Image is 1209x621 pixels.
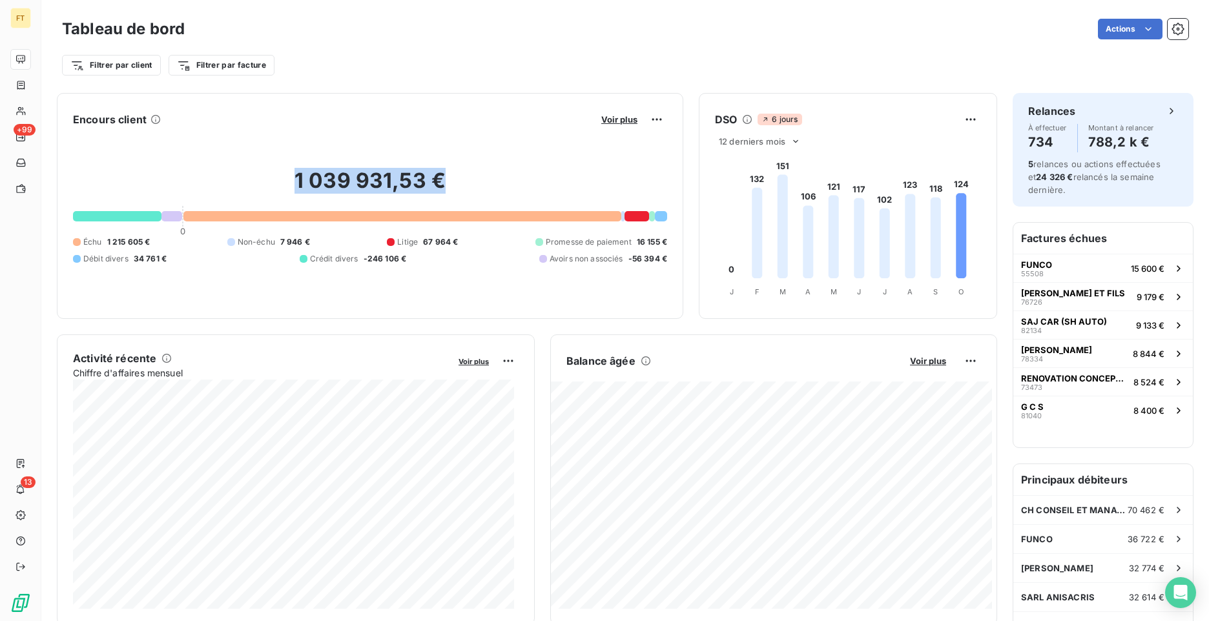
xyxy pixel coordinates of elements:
[601,114,637,125] span: Voir plus
[1133,405,1164,416] span: 8 400 €
[21,476,36,488] span: 13
[1021,592,1095,602] span: SARL ANISACRIS
[459,357,489,366] span: Voir plus
[1088,124,1154,132] span: Montant à relancer
[73,351,156,366] h6: Activité récente
[280,236,310,248] span: 7 946 €
[1013,310,1193,339] button: SAJ CAR (SH AUTO)821349 133 €
[546,236,632,248] span: Promesse de paiement
[730,287,734,296] tspan: J
[1036,172,1073,182] span: 24 326 €
[907,287,913,296] tspan: A
[1021,316,1107,327] span: SAJ CAR (SH AUTO)
[1013,339,1193,367] button: [PERSON_NAME]783348 844 €
[715,112,737,127] h6: DSO
[780,287,786,296] tspan: M
[455,355,493,367] button: Voir plus
[1021,288,1125,298] span: [PERSON_NAME] ET FILS
[1165,577,1196,608] div: Open Intercom Messenger
[1028,132,1067,152] h4: 734
[83,253,129,265] span: Débit divers
[1128,534,1164,544] span: 36 722 €
[550,253,623,265] span: Avoirs non associés
[1133,349,1164,359] span: 8 844 €
[628,253,667,265] span: -56 394 €
[1129,592,1164,602] span: 32 614 €
[423,236,458,248] span: 67 964 €
[134,253,167,265] span: 34 761 €
[1021,534,1053,544] span: FUNCO
[169,55,274,76] button: Filtrer par facture
[62,17,185,41] h3: Tableau de bord
[1021,412,1042,420] span: 81040
[1136,320,1164,331] span: 9 133 €
[1128,505,1164,515] span: 70 462 €
[1021,505,1128,515] span: CH CONSEIL ET MANAGEMENT
[73,168,667,207] h2: 1 039 931,53 €
[1133,377,1164,387] span: 8 524 €
[755,287,759,296] tspan: F
[397,236,418,248] span: Litige
[310,253,358,265] span: Crédit divers
[1021,327,1042,334] span: 82134
[597,114,641,125] button: Voir plus
[10,593,31,613] img: Logo LeanPay
[805,287,811,296] tspan: A
[1028,159,1161,195] span: relances ou actions effectuées et relancés la semaine dernière.
[73,366,449,380] span: Chiffre d'affaires mensuel
[1021,298,1042,306] span: 76726
[1021,260,1052,270] span: FUNCO
[958,287,964,296] tspan: O
[831,287,837,296] tspan: M
[1021,402,1044,412] span: G C S
[857,287,861,296] tspan: J
[637,236,667,248] span: 16 155 €
[1013,282,1193,310] button: [PERSON_NAME] ET FILS767269 179 €
[62,55,161,76] button: Filtrer par client
[1021,373,1128,383] span: RENOVATION CONCEPT INGENIERIE
[1013,223,1193,254] h6: Factures échues
[933,287,938,296] tspan: S
[883,287,887,296] tspan: J
[1021,383,1042,391] span: 73473
[719,136,785,147] span: 12 derniers mois
[83,236,102,248] span: Échu
[364,253,407,265] span: -246 106 €
[1013,254,1193,282] button: FUNCO5550815 600 €
[1028,159,1033,169] span: 5
[910,356,946,366] span: Voir plus
[1137,292,1164,302] span: 9 179 €
[180,226,185,236] span: 0
[1013,396,1193,424] button: G C S810408 400 €
[10,8,31,28] div: FT
[107,236,150,248] span: 1 215 605 €
[1021,345,1092,355] span: [PERSON_NAME]
[14,124,36,136] span: +99
[238,236,275,248] span: Non-échu
[566,353,635,369] h6: Balance âgée
[1088,132,1154,152] h4: 788,2 k €
[73,112,147,127] h6: Encours client
[1028,124,1067,132] span: À effectuer
[1131,263,1164,274] span: 15 600 €
[1021,563,1093,573] span: [PERSON_NAME]
[1013,367,1193,396] button: RENOVATION CONCEPT INGENIERIE734738 524 €
[1028,103,1075,119] h6: Relances
[1098,19,1162,39] button: Actions
[758,114,801,125] span: 6 jours
[1013,464,1193,495] h6: Principaux débiteurs
[1021,270,1044,278] span: 55508
[1129,563,1164,573] span: 32 774 €
[906,355,950,367] button: Voir plus
[1021,355,1043,363] span: 78334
